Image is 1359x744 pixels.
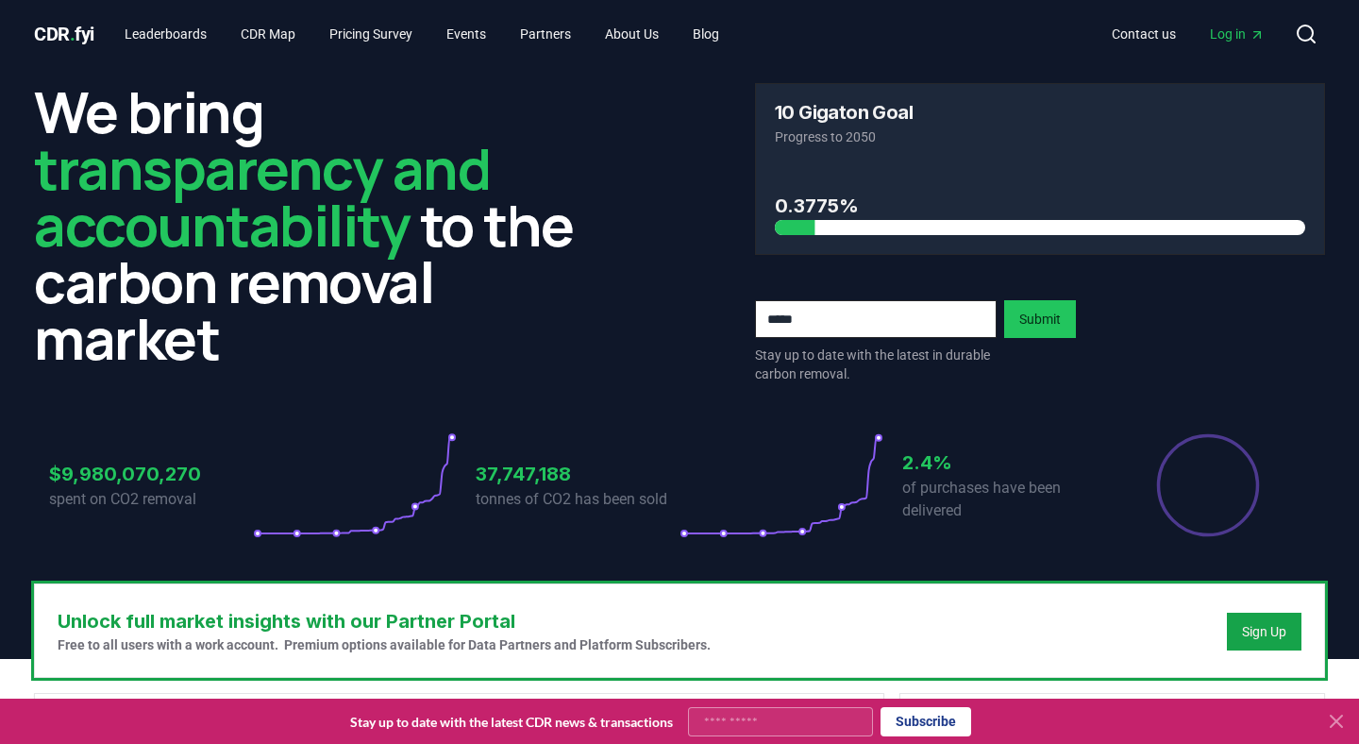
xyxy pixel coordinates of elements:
[34,23,94,45] span: CDR fyi
[109,17,222,51] a: Leaderboards
[1242,622,1286,641] a: Sign Up
[58,607,711,635] h3: Unlock full market insights with our Partner Portal
[590,17,674,51] a: About Us
[49,460,253,488] h3: $9,980,070,270
[902,448,1106,477] h3: 2.4%
[70,23,75,45] span: .
[678,17,734,51] a: Blog
[1097,17,1280,51] nav: Main
[1227,613,1301,651] button: Sign Up
[476,460,679,488] h3: 37,747,188
[314,17,428,51] a: Pricing Survey
[49,488,253,511] p: spent on CO2 removal
[775,192,1305,220] h3: 0.3775%
[431,17,501,51] a: Events
[34,129,490,263] span: transparency and accountability
[775,103,913,122] h3: 10 Gigaton Goal
[34,21,94,47] a: CDR.fyi
[902,477,1106,522] p: of purchases have been delivered
[1195,17,1280,51] a: Log in
[505,17,586,51] a: Partners
[1004,300,1076,338] button: Submit
[109,17,734,51] nav: Main
[226,17,310,51] a: CDR Map
[775,127,1305,146] p: Progress to 2050
[1210,25,1265,43] span: Log in
[58,635,711,654] p: Free to all users with a work account. Premium options available for Data Partners and Platform S...
[755,346,997,383] p: Stay up to date with the latest in durable carbon removal.
[1097,17,1191,51] a: Contact us
[476,488,679,511] p: tonnes of CO2 has been sold
[34,83,604,366] h2: We bring to the carbon removal market
[1155,432,1261,538] div: Percentage of sales delivered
